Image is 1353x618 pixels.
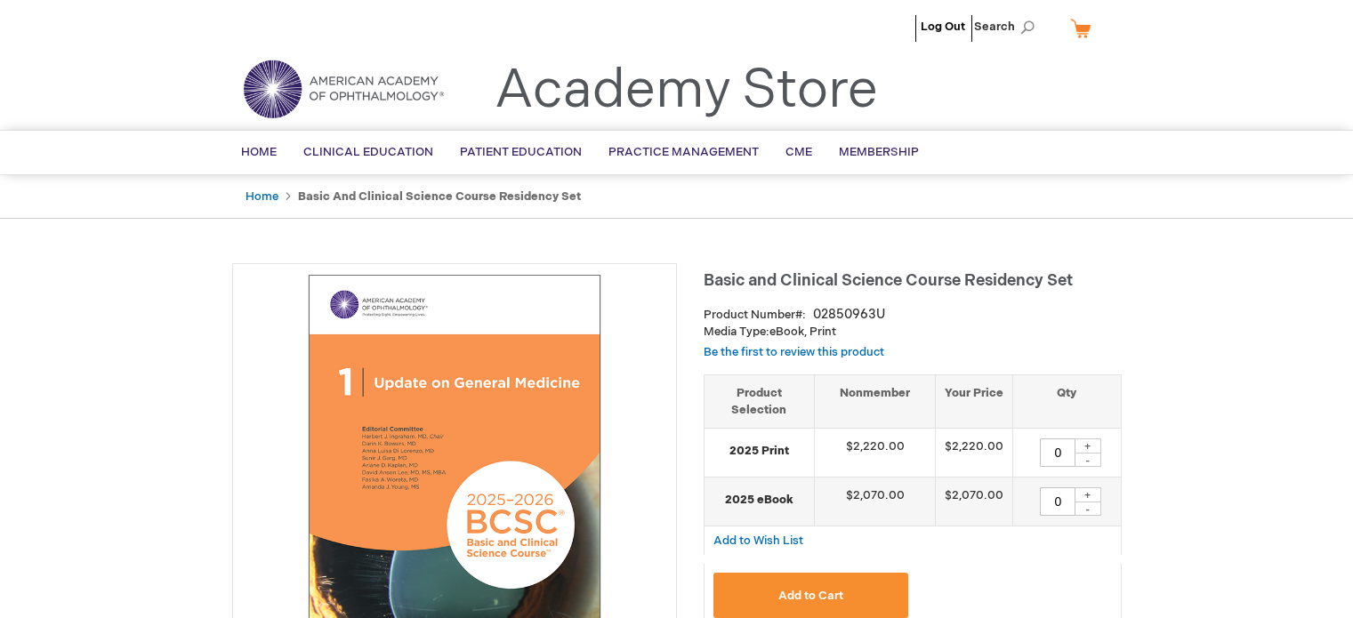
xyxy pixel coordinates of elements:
[1013,374,1121,428] th: Qty
[713,492,805,509] strong: 2025 eBook
[705,374,815,428] th: Product Selection
[839,145,919,159] span: Membership
[814,478,936,526] td: $2,070.00
[713,443,805,460] strong: 2025 Print
[936,429,1013,478] td: $2,220.00
[921,20,965,34] a: Log Out
[460,145,582,159] span: Patient Education
[704,308,806,322] strong: Product Number
[813,306,885,324] div: 02850963U
[785,145,812,159] span: CME
[1075,438,1101,453] div: +
[704,325,769,339] strong: Media Type:
[936,374,1013,428] th: Your Price
[704,345,884,359] a: Be the first to review this product
[814,374,936,428] th: Nonmember
[1075,487,1101,502] div: +
[303,145,433,159] span: Clinical Education
[298,189,581,204] strong: Basic and Clinical Science Course Residency Set
[1040,487,1075,516] input: Qty
[1075,453,1101,467] div: -
[814,429,936,478] td: $2,220.00
[713,533,803,548] a: Add to Wish List
[936,478,1013,526] td: $2,070.00
[713,534,803,548] span: Add to Wish List
[1040,438,1075,467] input: Qty
[608,145,759,159] span: Practice Management
[713,573,909,618] button: Add to Cart
[495,59,878,123] a: Academy Store
[704,324,1122,341] p: eBook, Print
[778,589,843,603] span: Add to Cart
[246,189,278,204] a: Home
[974,9,1042,44] span: Search
[241,145,277,159] span: Home
[1075,502,1101,516] div: -
[704,271,1073,290] span: Basic and Clinical Science Course Residency Set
